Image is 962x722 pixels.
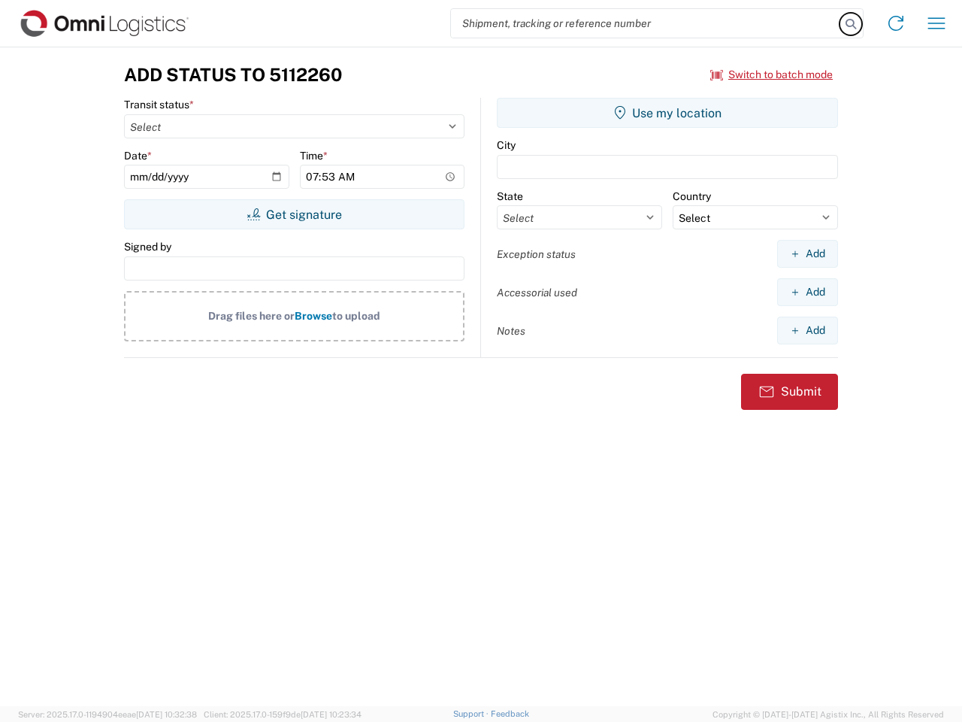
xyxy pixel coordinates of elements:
[208,310,295,322] span: Drag files here or
[204,710,362,719] span: Client: 2025.17.0-159f9de
[491,709,529,718] a: Feedback
[777,278,838,306] button: Add
[497,138,516,152] label: City
[497,98,838,128] button: Use my location
[295,310,332,322] span: Browse
[497,190,523,203] label: State
[300,149,328,162] label: Time
[124,199,464,229] button: Get signature
[497,324,525,338] label: Notes
[710,62,833,87] button: Switch to batch mode
[712,708,944,721] span: Copyright © [DATE]-[DATE] Agistix Inc., All Rights Reserved
[124,64,342,86] h3: Add Status to 5112260
[124,98,194,111] label: Transit status
[451,9,840,38] input: Shipment, tracking or reference number
[777,240,838,268] button: Add
[673,190,711,203] label: Country
[453,709,491,718] a: Support
[497,247,576,261] label: Exception status
[741,374,838,410] button: Submit
[332,310,380,322] span: to upload
[136,710,197,719] span: [DATE] 10:32:38
[777,317,838,344] button: Add
[18,710,197,719] span: Server: 2025.17.0-1194904eeae
[497,286,577,299] label: Accessorial used
[124,240,171,253] label: Signed by
[301,710,362,719] span: [DATE] 10:23:34
[124,149,152,162] label: Date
